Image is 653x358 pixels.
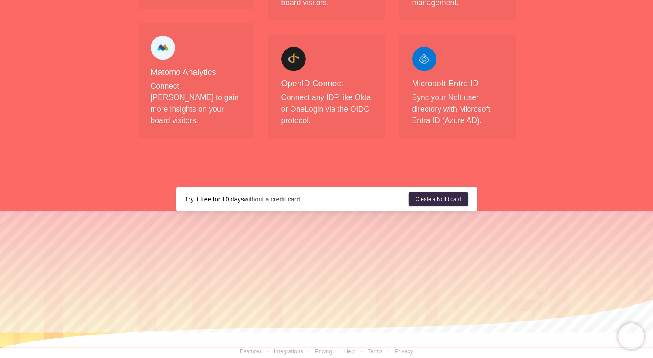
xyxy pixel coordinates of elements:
[262,348,303,355] a: Integrations
[185,196,244,203] strong: Try it free for 10 days
[355,348,382,355] a: Terms
[303,348,332,355] a: Pricing
[151,80,241,127] p: Connect [PERSON_NAME] to gain more insights on your board visitors.
[240,348,262,355] a: Features
[151,67,241,78] h4: Matomo Analytics
[412,78,503,89] h4: Microsoft Entra ID
[383,348,413,355] a: Privacy
[409,192,468,206] a: Create a Nolt board
[281,78,372,89] h4: OpenID Connect
[618,323,644,349] iframe: Chatra live chat
[412,92,503,126] p: Sync your Nolt user directory with Microsoft Entra ID (Azure AD).
[281,92,372,126] p: Connect any IDP like Okta or OneLogin via the OIDC protocol.
[185,195,409,204] div: without a credit card
[344,348,355,355] a: Help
